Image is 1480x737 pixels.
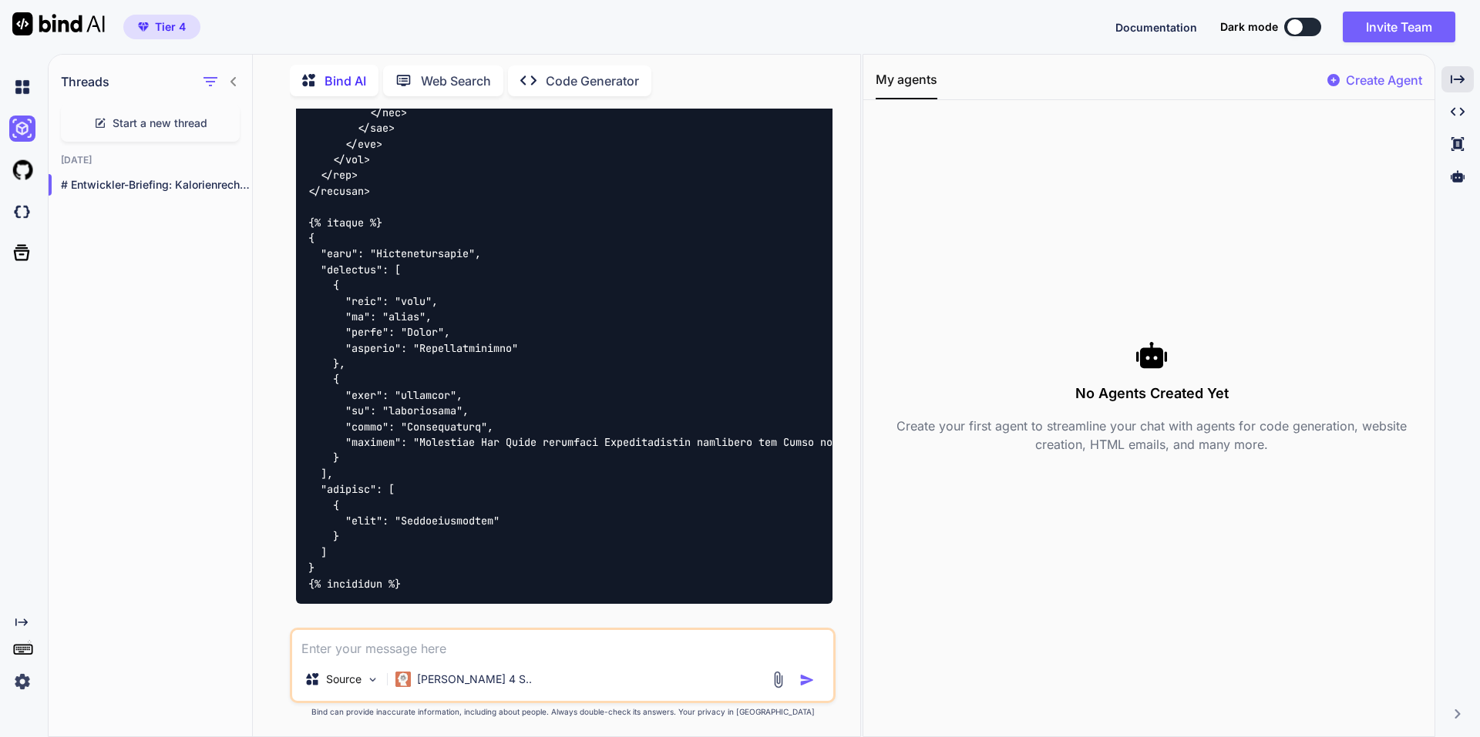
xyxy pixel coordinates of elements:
span: Start a new thread [113,116,207,131]
img: icon [799,672,815,688]
img: Pick Models [366,673,379,686]
img: githubLight [9,157,35,183]
p: # Entwickler-Briefing: Kalorienrechner für Shopify Hier ist... [61,177,252,193]
h1: Threads [61,72,109,91]
button: My agents [876,70,937,99]
img: premium [138,22,149,32]
h3: No Agents Created Yet [876,383,1428,404]
p: Create your first agent to streamline your chat with agents for code generation, website creation... [876,417,1428,454]
img: chat [9,74,35,100]
p: Create Agent [1346,71,1422,89]
img: Bind AI [12,12,105,35]
p: Source [326,672,362,687]
p: Web Search [421,72,491,90]
img: Claude 4 Sonnet [395,672,411,687]
span: Tier 4 [155,19,186,35]
img: darkCloudIdeIcon [9,199,35,225]
h2: [DATE] [49,154,252,166]
img: attachment [769,671,787,688]
p: Bind AI [325,72,366,90]
span: Documentation [1115,21,1197,34]
p: [PERSON_NAME] 4 S.. [417,672,532,687]
button: Documentation [1115,19,1197,35]
p: Bind can provide inaccurate information, including about people. Always double-check its answers.... [290,706,836,718]
img: settings [9,668,35,695]
img: ai-studio [9,116,35,142]
p: Code Generator [546,72,639,90]
button: Invite Team [1343,12,1455,42]
span: Dark mode [1220,19,1278,35]
button: premiumTier 4 [123,15,200,39]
